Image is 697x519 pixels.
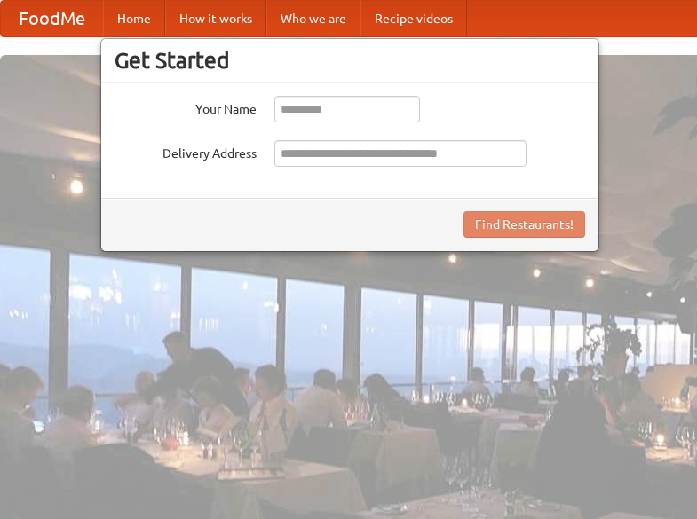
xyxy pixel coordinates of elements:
[463,211,585,238] button: Find Restaurants!
[165,1,266,36] a: How it works
[1,1,103,36] a: FoodMe
[115,96,257,118] label: Your Name
[115,140,257,162] label: Delivery Address
[103,1,165,36] a: Home
[115,47,585,74] h3: Get Started
[360,1,467,36] a: Recipe videos
[266,1,360,36] a: Who we are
